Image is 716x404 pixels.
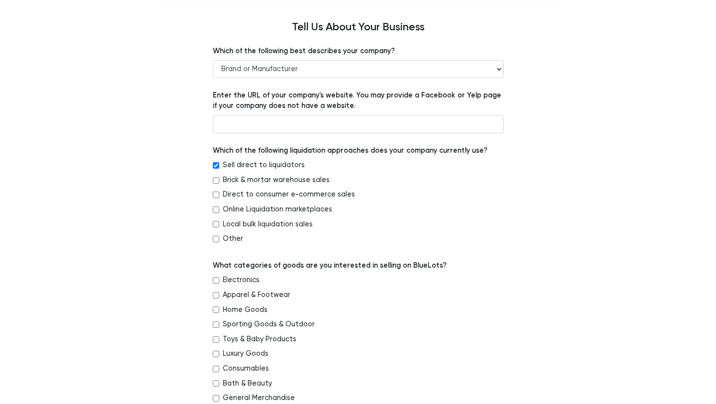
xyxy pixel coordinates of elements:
[213,260,447,271] label: What categories of goods are you interested in selling on BlueLots?
[223,160,305,171] label: Sell direct to liquidators
[223,363,269,374] label: Consumables
[213,145,487,156] label: Which of the following liquidation approaches does your company currently use?
[223,219,313,230] label: Local bulk liquidation sales
[213,192,219,198] input: Direct to consumer e-commerce sales
[213,162,219,169] input: Sell direct to liquidators
[60,21,656,34] h4: Tell Us About Your Business
[213,90,504,111] label: Enter the URL of your company's website. You may provide a Facebook or Yelp page if your company ...
[223,204,332,215] label: Online Liquidation marketplaces
[223,304,268,315] label: Home Goods
[223,334,296,345] label: Toys & Baby Products
[213,221,219,227] input: Local bulk liquidation sales
[213,277,219,284] input: Electronics
[223,319,315,330] label: Sporting Goods & Outdoor
[213,351,219,357] input: Luxury Goods
[223,348,268,359] label: Luxury Goods
[213,292,219,299] input: Apparel & Footwear
[213,206,219,213] input: Online Liquidation marketplaces
[213,46,395,57] label: Which of the following best describes your company?
[213,321,219,328] input: Sporting Goods & Outdoor
[213,306,219,313] input: Home Goods
[213,336,219,343] input: Toys & Baby Products
[213,236,219,242] input: Other
[223,393,295,404] label: General Merchandise
[223,378,272,389] label: Bath & Beauty
[213,366,219,372] input: Consumables
[223,233,243,244] label: Other
[223,175,330,186] label: Brick & mortar warehouse sales
[223,290,290,301] label: Apparel & Footwear
[213,177,219,184] input: Brick & mortar warehouse sales
[223,275,260,286] label: Electronics
[213,380,219,387] input: Bath & Beauty
[213,395,219,402] input: General Merchandise
[223,189,355,200] label: Direct to consumer e-commerce sales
